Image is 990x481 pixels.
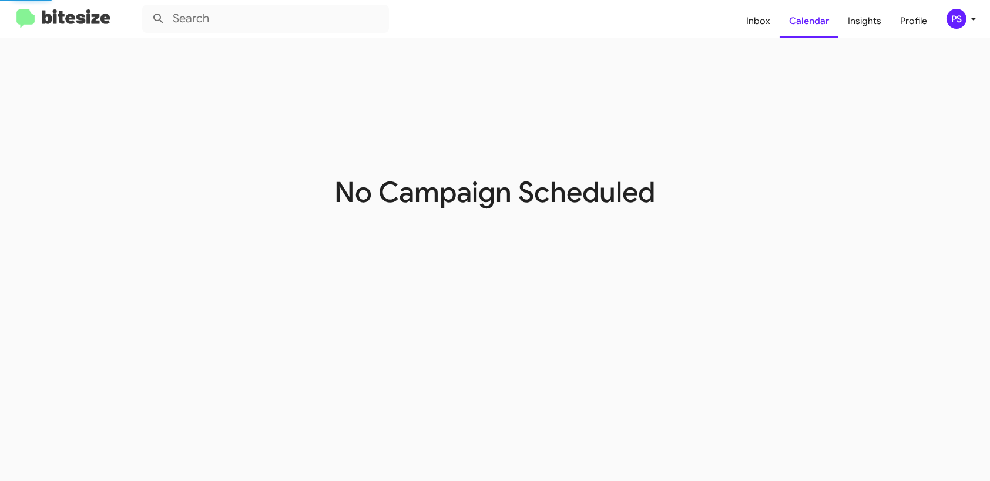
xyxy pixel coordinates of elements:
div: PS [947,9,966,29]
input: Search [142,5,389,33]
button: PS [937,9,977,29]
a: Calendar [780,4,838,38]
a: Profile [891,4,937,38]
a: Insights [838,4,891,38]
a: Inbox [737,4,780,38]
